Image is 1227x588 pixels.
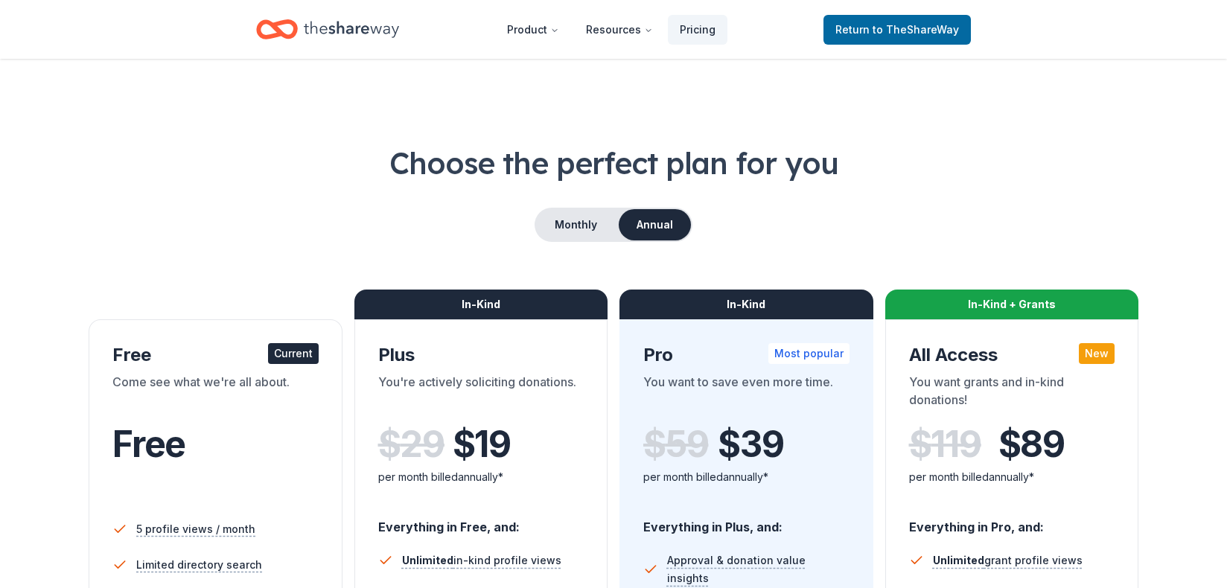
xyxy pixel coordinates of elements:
span: $ 89 [998,424,1065,465]
div: Free [112,343,319,367]
div: You want grants and in-kind donations! [909,373,1115,415]
nav: Main [495,12,727,47]
div: Plus [378,343,584,367]
button: Annual [619,209,691,240]
span: Approval & donation value insights [667,552,850,587]
button: Resources [574,15,665,45]
div: Pro [643,343,850,367]
div: Come see what we're all about. [112,373,319,415]
h1: Choose the perfect plan for you [60,142,1167,184]
div: per month billed annually* [643,468,850,486]
span: Unlimited [402,554,453,566]
button: Monthly [536,209,616,240]
div: New [1079,343,1115,364]
div: Everything in Pro, and: [909,505,1115,537]
span: to TheShareWay [873,23,959,36]
span: in-kind profile views [402,554,561,566]
div: Most popular [768,343,850,364]
div: per month billed annually* [909,468,1115,486]
div: In-Kind + Grants [885,290,1139,319]
span: Free [112,422,185,466]
a: Pricing [668,15,727,45]
span: Limited directory search [136,556,262,574]
div: All Access [909,343,1115,367]
a: Returnto TheShareWay [823,15,971,45]
div: per month billed annually* [378,468,584,486]
span: Unlimited [933,554,984,566]
div: You want to save even more time. [643,373,850,415]
span: 5 profile views / month [136,520,255,538]
div: Everything in Free, and: [378,505,584,537]
span: grant profile views [933,554,1083,566]
div: You're actively soliciting donations. [378,373,584,415]
span: $ 39 [718,424,783,465]
button: Product [495,15,571,45]
div: In-Kind [619,290,873,319]
div: Current [268,343,319,364]
span: $ 19 [453,424,511,465]
div: Everything in Plus, and: [643,505,850,537]
a: Home [256,12,399,47]
span: Return [835,21,959,39]
div: In-Kind [354,290,608,319]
